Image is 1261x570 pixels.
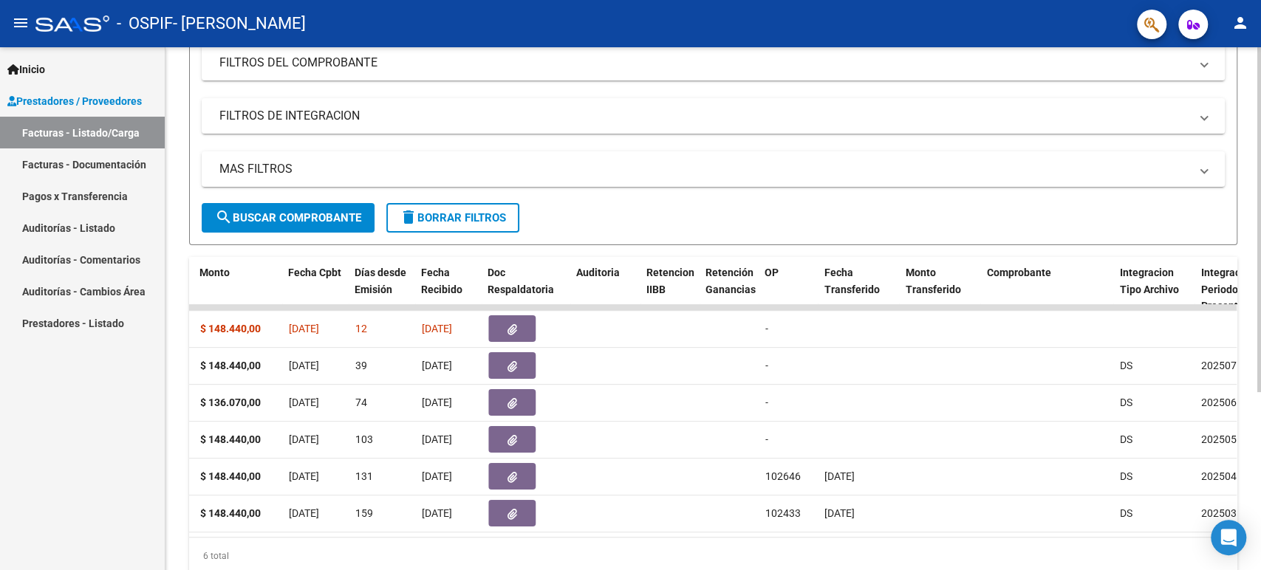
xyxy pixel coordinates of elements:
mat-panel-title: MAS FILTROS [219,161,1189,177]
span: - [765,396,768,408]
span: 102433 [765,507,801,519]
span: 39 [355,360,367,371]
span: Fecha Recibido [421,267,462,295]
span: - [765,433,768,445]
span: [DATE] [289,433,319,445]
span: [DATE] [289,323,319,334]
span: 159 [355,507,373,519]
span: [DATE] [422,507,452,519]
button: Borrar Filtros [386,203,519,233]
span: - [765,360,768,371]
span: 202504 [1201,470,1237,482]
span: Borrar Filtros [400,211,506,224]
span: [DATE] [422,323,452,334]
span: [DATE] [289,470,319,482]
strong: $ 148.440,00 [200,470,261,482]
span: 202507 [1201,360,1237,371]
datatable-header-cell: Fecha Cpbt [282,257,349,322]
mat-expansion-panel-header: FILTROS DE INTEGRACION [202,98,1225,134]
datatable-header-cell: Auditoria [570,257,640,322]
mat-panel-title: FILTROS DEL COMPROBANTE [219,55,1189,71]
span: [DATE] [422,433,452,445]
span: Retención Ganancias [705,267,756,295]
span: - [765,323,768,334]
span: Comprobante [986,267,1050,278]
strong: $ 148.440,00 [200,323,261,334]
datatable-header-cell: Doc Respaldatoria [482,257,570,322]
mat-expansion-panel-header: MAS FILTROS [202,151,1225,187]
span: Inicio [7,61,45,78]
mat-icon: delete [400,208,417,226]
datatable-header-cell: Días desde Emisión [349,257,415,322]
mat-expansion-panel-header: FILTROS DEL COMPROBANTE [202,45,1225,80]
mat-icon: search [215,208,233,226]
span: DS [1120,396,1132,408]
span: DS [1120,360,1132,371]
strong: $ 148.440,00 [200,360,261,371]
strong: $ 148.440,00 [200,433,261,445]
span: DS [1120,470,1132,482]
datatable-header-cell: Fecha Transferido [818,257,899,322]
span: 131 [355,470,373,482]
span: 202506 [1201,396,1237,408]
span: [DATE] [824,470,855,482]
span: [DATE] [289,360,319,371]
span: 202503 [1201,507,1237,519]
span: Auditoria [576,267,620,278]
strong: $ 148.440,00 [200,507,261,519]
span: Días desde Emisión [355,267,406,295]
datatable-header-cell: Fecha Recibido [415,257,482,322]
span: - OSPIF [117,7,173,40]
span: [DATE] [824,507,855,519]
datatable-header-cell: Retención Ganancias [700,257,759,322]
span: DS [1120,507,1132,519]
strong: $ 136.070,00 [200,396,261,408]
span: Fecha Transferido [824,267,879,295]
span: Retencion IIBB [646,267,694,295]
span: 202505 [1201,433,1237,445]
span: Prestadores / Proveedores [7,93,142,109]
div: Open Intercom Messenger [1211,520,1246,555]
span: - [PERSON_NAME] [173,7,306,40]
span: Integracion Tipo Archivo [1119,267,1178,295]
span: Doc Respaldatoria [488,267,554,295]
mat-icon: person [1231,14,1249,32]
span: 12 [355,323,367,334]
datatable-header-cell: Integracion Tipo Archivo [1113,257,1195,322]
span: Buscar Comprobante [215,211,361,224]
span: DS [1120,433,1132,445]
span: OP [765,267,779,278]
span: [DATE] [289,396,319,408]
span: Monto Transferido [905,267,960,295]
mat-icon: menu [12,14,30,32]
span: [DATE] [422,360,452,371]
span: 102646 [765,470,801,482]
datatable-header-cell: OP [759,257,818,322]
datatable-header-cell: Monto [194,257,282,322]
span: [DATE] [422,396,452,408]
datatable-header-cell: Comprobante [980,257,1113,322]
button: Buscar Comprobante [202,203,375,233]
datatable-header-cell: Monto Transferido [899,257,980,322]
span: [DATE] [289,507,319,519]
datatable-header-cell: Retencion IIBB [640,257,700,322]
span: Monto [199,267,230,278]
span: 103 [355,433,373,445]
span: [DATE] [422,470,452,482]
span: Fecha Cpbt [288,267,341,278]
mat-panel-title: FILTROS DE INTEGRACION [219,108,1189,124]
span: 74 [355,396,367,408]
